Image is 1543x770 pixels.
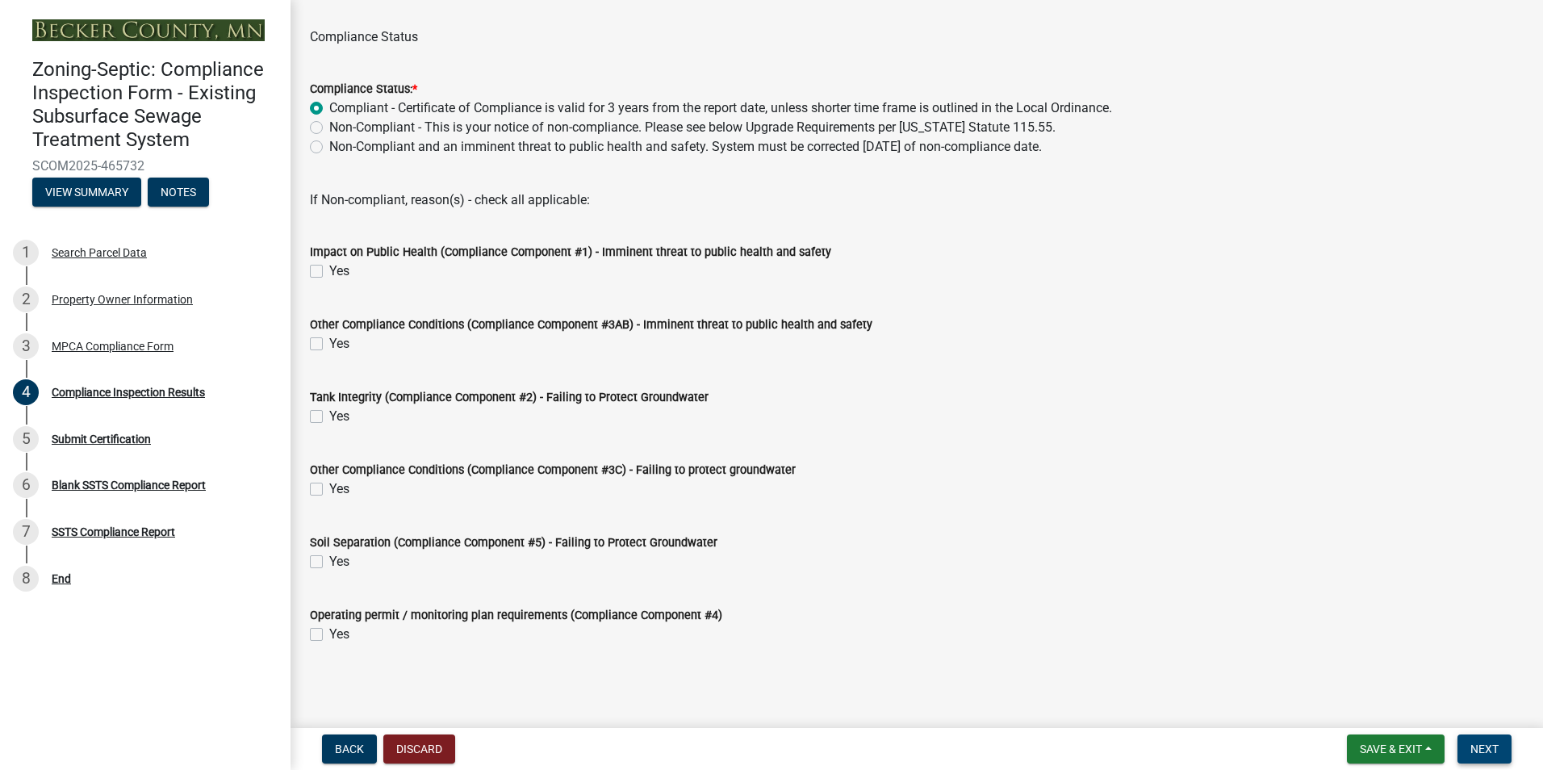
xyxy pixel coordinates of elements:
[52,526,175,538] div: SSTS Compliance Report
[13,379,39,405] div: 4
[13,426,39,452] div: 5
[32,58,278,151] h4: Zoning-Septic: Compliance Inspection Form - Existing Subsurface Sewage Treatment System
[52,479,206,491] div: Blank SSTS Compliance Report
[148,186,209,199] wm-modal-confirm: Notes
[1347,734,1445,764] button: Save & Exit
[52,247,147,258] div: Search Parcel Data
[310,27,1524,47] div: Compliance Status
[13,287,39,312] div: 2
[383,734,455,764] button: Discard
[329,334,349,354] label: Yes
[310,247,831,258] label: Impact on Public Health (Compliance Component #1) - Imminent threat to public health and safety
[148,178,209,207] button: Notes
[310,190,1524,210] div: If Non-compliant, reason(s) - check all applicable:
[329,262,349,281] label: Yes
[310,320,872,331] label: Other Compliance Conditions (Compliance Component #3AB) - Imminent threat to public health and sa...
[1457,734,1512,764] button: Next
[32,19,265,41] img: Becker County, Minnesota
[52,573,71,584] div: End
[13,519,39,545] div: 7
[329,407,349,426] label: Yes
[52,387,205,398] div: Compliance Inspection Results
[13,333,39,359] div: 3
[329,479,349,499] label: Yes
[32,158,258,174] span: SCOM2025-465732
[13,240,39,266] div: 1
[329,552,349,571] label: Yes
[1360,743,1422,755] span: Save & Exit
[32,178,141,207] button: View Summary
[13,566,39,592] div: 8
[52,433,151,445] div: Submit Certification
[310,84,417,95] label: Compliance Status:
[1470,743,1499,755] span: Next
[335,743,364,755] span: Back
[310,392,709,404] label: Tank Integrity (Compliance Component #2) - Failing to Protect Groundwater
[329,98,1112,118] label: Compliant - Certificate of Compliance is valid for 3 years from the report date, unless shorter t...
[310,465,796,476] label: Other Compliance Conditions (Compliance Component #3C) - Failing to protect groundwater
[310,610,722,621] label: Operating permit / monitoring plan requirements (Compliance Component #4)
[329,137,1042,157] label: Non-Compliant and an imminent threat to public health and safety. System must be corrected [DATE]...
[322,734,377,764] button: Back
[13,472,39,498] div: 6
[52,294,193,305] div: Property Owner Information
[52,341,174,352] div: MPCA Compliance Form
[32,186,141,199] wm-modal-confirm: Summary
[329,625,349,644] label: Yes
[329,118,1056,137] label: Non-Compliant - This is your notice of non-compliance. Please see below Upgrade Requirements per ...
[310,538,717,549] label: Soil Separation (Compliance Component #5) - Failing to Protect Groundwater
